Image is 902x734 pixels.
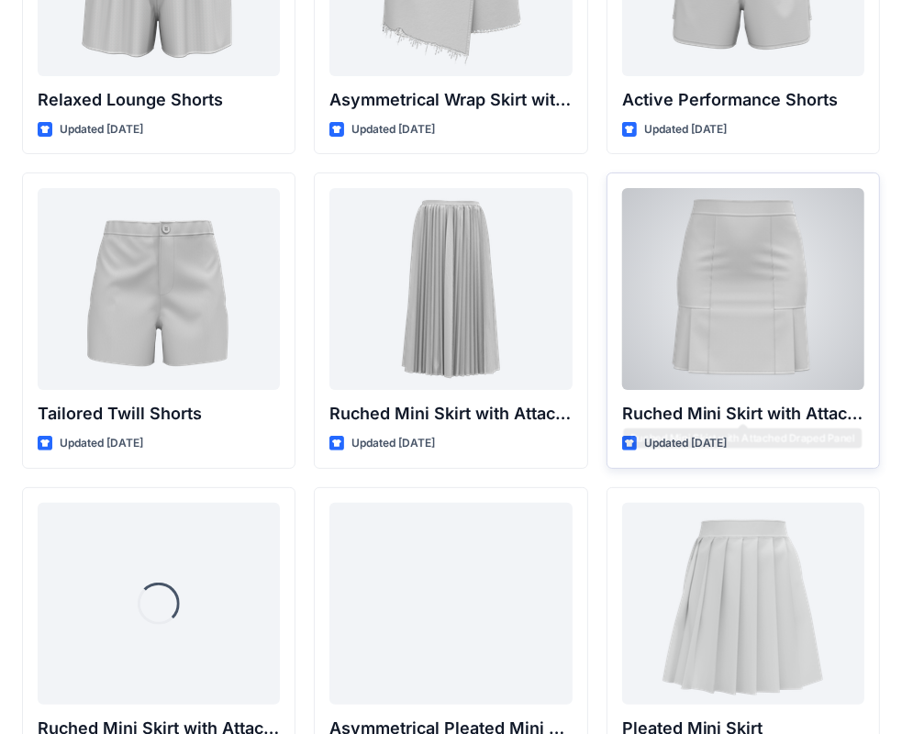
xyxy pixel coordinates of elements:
[622,401,864,427] p: Ruched Mini Skirt with Attached Draped Panel
[38,188,280,390] a: Tailored Twill Shorts
[329,401,572,427] p: Ruched Mini Skirt with Attached Draped Panel
[644,434,728,453] p: Updated [DATE]
[351,434,435,453] p: Updated [DATE]
[38,401,280,427] p: Tailored Twill Shorts
[351,120,435,139] p: Updated [DATE]
[622,503,864,705] a: Pleated Mini Skirt
[329,87,572,113] p: Asymmetrical Wrap Skirt with Ruffle Waist
[622,188,864,390] a: Ruched Mini Skirt with Attached Draped Panel
[38,87,280,113] p: Relaxed Lounge Shorts
[60,434,143,453] p: Updated [DATE]
[329,188,572,390] a: Ruched Mini Skirt with Attached Draped Panel
[60,120,143,139] p: Updated [DATE]
[622,87,864,113] p: Active Performance Shorts
[644,120,728,139] p: Updated [DATE]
